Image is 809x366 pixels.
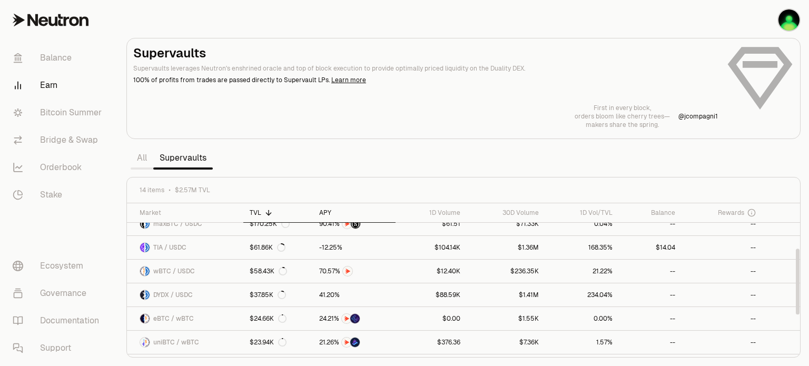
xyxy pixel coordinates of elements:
[682,236,762,259] a: --
[140,243,144,252] img: TIA Logo
[4,126,114,154] a: Bridge & Swap
[250,209,307,217] div: TVL
[4,44,114,72] a: Balance
[133,75,718,85] p: 100% of profits from trades are passed directly to Supervault LPs.
[467,260,545,283] a: $236.35K
[145,314,150,323] img: wBTC Logo
[319,337,389,348] button: NTRNBedrock Diamonds
[243,307,313,330] a: $24.66K
[619,331,682,354] a: --
[473,209,539,217] div: 30D Volume
[250,267,287,275] div: $58.43K
[682,283,762,306] a: --
[243,236,313,259] a: $61.86K
[682,307,762,330] a: --
[243,283,313,306] a: $37.85K
[127,283,243,306] a: DYDX LogoUSDC LogoDYDX / USDC
[467,331,545,354] a: $7.36K
[575,112,670,121] p: orders bloom like cherry trees—
[575,104,670,129] a: First in every block,orders bloom like cherry trees—makers share the spring.
[140,290,144,300] img: DYDX Logo
[682,212,762,235] a: --
[145,338,150,347] img: wBTC Logo
[153,314,194,323] span: eBTC / wBTC
[4,334,114,362] a: Support
[467,307,545,330] a: $1.55K
[153,267,195,275] span: wBTC / USDC
[250,220,290,228] div: $170.25K
[575,104,670,112] p: First in every block,
[243,331,313,354] a: $23.94K
[4,307,114,334] a: Documentation
[718,209,744,217] span: Rewards
[351,219,360,229] img: Structured Points
[133,64,718,73] p: Supervaults leverages Neutron's enshrined oracle and top of block execution to provide optimally ...
[140,314,144,323] img: eBTC Logo
[342,219,352,229] img: NTRN
[619,307,682,330] a: --
[402,209,461,217] div: 1D Volume
[313,212,396,235] a: NTRNStructured Points
[4,72,114,99] a: Earn
[678,112,718,121] a: @jcompagni1
[545,236,619,259] a: 168.35%
[619,283,682,306] a: --
[140,209,237,217] div: Market
[243,260,313,283] a: $58.43K
[140,219,144,229] img: maxBTC Logo
[545,331,619,354] a: 1.57%
[153,338,199,347] span: uniBTC / wBTC
[250,291,286,299] div: $37.85K
[682,331,762,354] a: --
[313,307,396,330] a: NTRNEtherFi Points
[153,291,193,299] span: DYDX / USDC
[678,112,718,121] p: @ jcompagni1
[127,331,243,354] a: uniBTC LogowBTC LogouniBTC / wBTC
[145,219,150,229] img: USDC Logo
[575,121,670,129] p: makers share the spring.
[619,212,682,235] a: --
[350,314,360,323] img: EtherFi Points
[319,219,389,229] button: NTRNStructured Points
[619,260,682,283] a: --
[131,147,153,169] a: All
[319,313,389,324] button: NTRNEtherFi Points
[331,76,366,84] a: Learn more
[396,331,467,354] a: $376.36
[250,314,287,323] div: $24.66K
[4,181,114,209] a: Stake
[396,283,467,306] a: $88.59K
[140,338,144,347] img: uniBTC Logo
[342,314,351,323] img: NTRN
[350,338,360,347] img: Bedrock Diamonds
[545,260,619,283] a: 21.22%
[250,338,287,347] div: $23.94K
[153,147,213,169] a: Supervaults
[551,209,613,217] div: 1D Vol/TVL
[127,307,243,330] a: eBTC LogowBTC LogoeBTC / wBTC
[625,209,675,217] div: Balance
[343,266,352,276] img: NTRN
[396,236,467,259] a: $104.14K
[313,331,396,354] a: NTRNBedrock Diamonds
[145,290,150,300] img: USDC Logo
[342,338,351,347] img: NTRN
[545,212,619,235] a: 0.04%
[140,266,144,276] img: wBTC Logo
[319,266,389,276] button: NTRN
[4,280,114,307] a: Governance
[396,212,467,235] a: $61.51
[545,307,619,330] a: 0.00%
[313,260,396,283] a: NTRN
[140,186,164,194] span: 14 items
[145,266,150,276] img: USDC Logo
[127,212,243,235] a: maxBTC LogoUSDC LogomaxBTC / USDC
[4,154,114,181] a: Orderbook
[153,220,202,228] span: maxBTC / USDC
[4,252,114,280] a: Ecosystem
[175,186,210,194] span: $2.57M TVL
[250,243,285,252] div: $61.86K
[467,212,545,235] a: $71.33K
[396,260,467,283] a: $12.40K
[133,45,718,62] h2: Supervaults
